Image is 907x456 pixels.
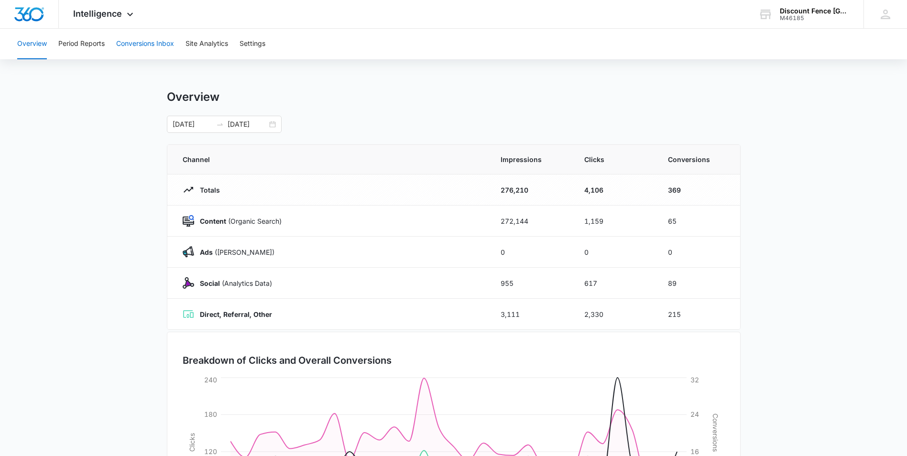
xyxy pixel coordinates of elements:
h3: Breakdown of Clicks and Overall Conversions [183,353,392,368]
td: 4,106 [573,174,656,206]
td: 955 [489,268,573,299]
button: Settings [240,29,265,59]
tspan: Clicks [187,433,196,452]
tspan: 120 [204,447,217,456]
tspan: Conversions [711,413,720,452]
p: Totals [194,185,220,195]
strong: Social [200,279,220,287]
div: account id [780,15,850,22]
td: 89 [656,268,740,299]
input: End date [228,119,267,130]
td: 0 [656,237,740,268]
span: Channel [183,154,478,164]
td: 0 [573,237,656,268]
strong: Content [200,217,226,225]
td: 617 [573,268,656,299]
strong: Ads [200,248,213,256]
input: Start date [173,119,212,130]
td: 3,111 [489,299,573,330]
strong: Direct, Referral, Other [200,310,272,318]
div: account name [780,7,850,15]
tspan: 180 [204,410,217,418]
p: (Organic Search) [194,216,282,226]
td: 272,144 [489,206,573,237]
td: 0 [489,237,573,268]
td: 2,330 [573,299,656,330]
span: Clicks [584,154,645,164]
td: 369 [656,174,740,206]
button: Overview [17,29,47,59]
button: Site Analytics [186,29,228,59]
span: Impressions [501,154,561,164]
img: Ads [183,246,194,258]
img: Content [183,215,194,227]
td: 65 [656,206,740,237]
td: 276,210 [489,174,573,206]
tspan: 32 [690,376,699,384]
span: Intelligence [73,9,122,19]
td: 215 [656,299,740,330]
tspan: 16 [690,447,699,456]
p: (Analytics Data) [194,278,272,288]
p: ([PERSON_NAME]) [194,247,274,257]
button: Conversions Inbox [116,29,174,59]
td: 1,159 [573,206,656,237]
tspan: 240 [204,376,217,384]
button: Period Reports [58,29,105,59]
span: swap-right [216,120,224,128]
h1: Overview [167,90,219,104]
span: Conversions [668,154,725,164]
img: Social [183,277,194,289]
tspan: 24 [690,410,699,418]
span: to [216,120,224,128]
